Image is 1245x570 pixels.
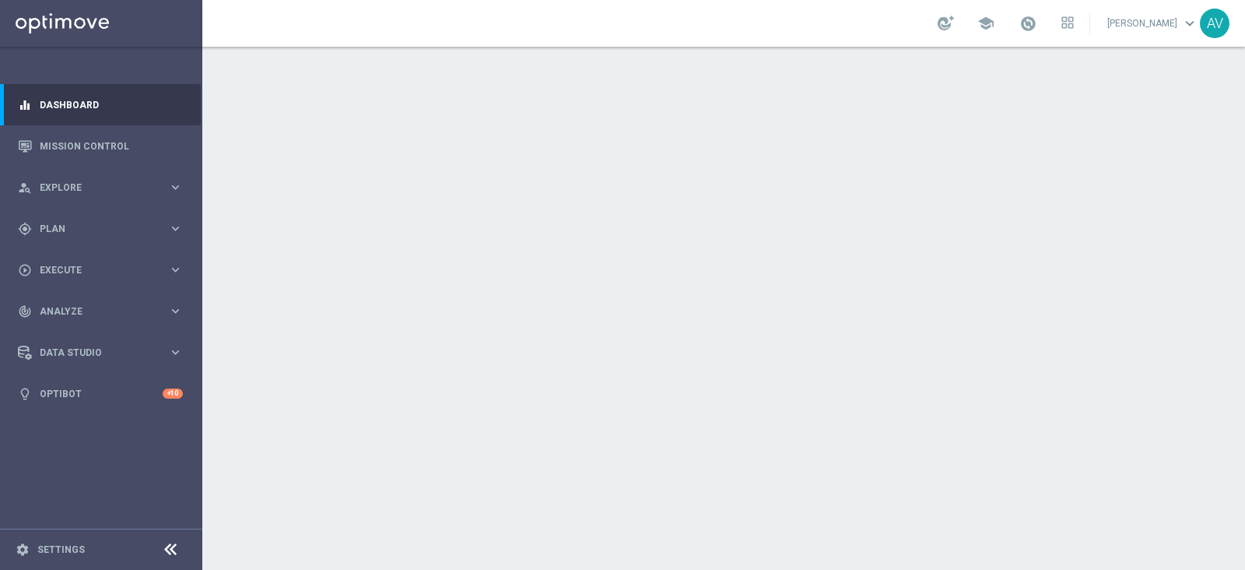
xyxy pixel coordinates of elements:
a: Dashboard [40,84,183,125]
i: person_search [18,181,32,195]
a: [PERSON_NAME]keyboard_arrow_down [1106,12,1200,35]
button: gps_fixed Plan keyboard_arrow_right [17,223,184,235]
i: keyboard_arrow_right [168,221,183,236]
div: Dashboard [18,84,183,125]
i: settings [16,543,30,557]
span: keyboard_arrow_down [1181,15,1198,32]
i: play_circle_outline [18,263,32,277]
span: Execute [40,266,168,275]
button: lightbulb Optibot +10 [17,388,184,400]
div: Data Studio [18,346,168,360]
div: AV [1200,9,1229,38]
button: equalizer Dashboard [17,99,184,111]
i: keyboard_arrow_right [168,262,183,277]
div: Execute [18,263,168,277]
i: equalizer [18,98,32,112]
button: person_search Explore keyboard_arrow_right [17,181,184,194]
div: Explore [18,181,168,195]
button: Mission Control [17,140,184,153]
i: keyboard_arrow_right [168,180,183,195]
a: Settings [37,545,85,554]
i: lightbulb [18,387,32,401]
div: Analyze [18,304,168,318]
span: Plan [40,224,168,234]
div: Mission Control [18,125,183,167]
button: track_changes Analyze keyboard_arrow_right [17,305,184,318]
div: Optibot [18,373,183,414]
span: Explore [40,183,168,192]
i: gps_fixed [18,222,32,236]
i: track_changes [18,304,32,318]
i: keyboard_arrow_right [168,345,183,360]
i: keyboard_arrow_right [168,304,183,318]
span: Analyze [40,307,168,316]
div: +10 [163,389,183,399]
span: Data Studio [40,348,168,357]
button: play_circle_outline Execute keyboard_arrow_right [17,264,184,276]
a: Mission Control [40,125,183,167]
span: school [977,15,994,32]
button: Data Studio keyboard_arrow_right [17,347,184,359]
div: Plan [18,222,168,236]
a: Optibot [40,373,163,414]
